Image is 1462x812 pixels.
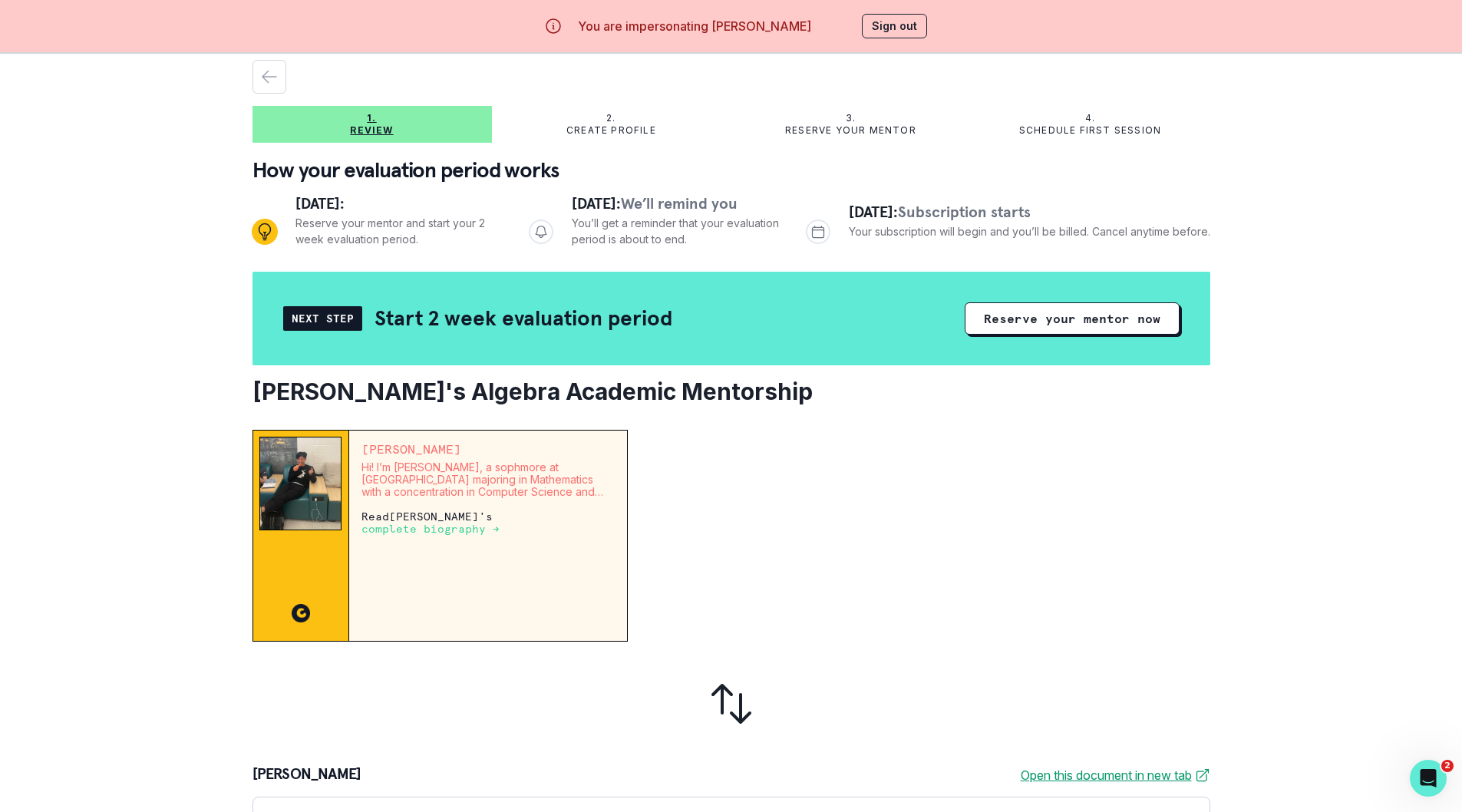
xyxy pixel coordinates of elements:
[898,202,1031,222] span: Subscription starts
[361,461,615,498] p: Hi! I’m [PERSON_NAME], a sophmore at [GEOGRAPHIC_DATA] majoring in Mathematics with a concentrati...
[292,604,310,622] img: CC image
[1085,112,1095,124] p: 4.
[862,14,927,38] button: Sign out
[252,155,1210,186] p: How your evaluation period works
[1441,760,1454,772] span: 2
[350,124,393,137] p: Review
[295,215,505,247] p: Reserve your mentor and start your 2 week evaluation period.
[361,443,615,455] p: [PERSON_NAME]
[572,215,781,247] p: You’ll get a reminder that your evaluation period is about to end.
[572,193,621,213] span: [DATE]:
[849,202,898,222] span: [DATE]:
[1019,124,1161,137] p: Schedule first session
[785,124,916,137] p: Reserve your mentor
[283,306,362,331] div: Next Step
[361,522,500,535] a: complete biography →
[566,124,656,137] p: Create profile
[849,223,1210,239] p: Your subscription will begin and you’ll be billed. Cancel anytime before.
[621,193,738,213] span: We’ll remind you
[367,112,376,124] p: 1.
[965,302,1180,335] button: Reserve your mentor now
[252,378,1210,405] h2: [PERSON_NAME]'s Algebra Academic Mentorship
[295,193,345,213] span: [DATE]:
[361,510,615,535] p: Read [PERSON_NAME] 's
[1410,760,1447,797] iframe: Intercom live chat
[606,112,615,124] p: 2.
[1021,766,1210,784] a: Open this document in new tab
[259,437,342,530] img: Mentor Image
[361,523,500,535] p: complete biography →
[846,112,856,124] p: 3.
[578,17,811,35] p: You are impersonating [PERSON_NAME]
[252,192,1210,272] div: Progress
[375,305,672,332] h2: Start 2 week evaluation period
[252,766,361,784] p: [PERSON_NAME]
